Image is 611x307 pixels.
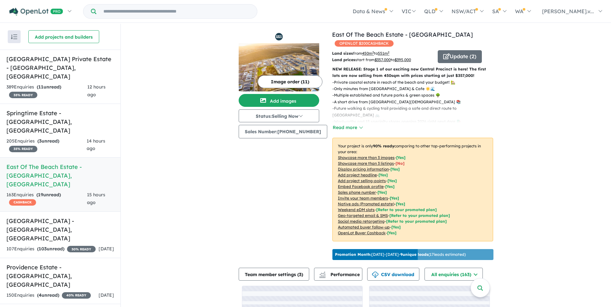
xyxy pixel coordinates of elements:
[320,272,360,277] span: Performance
[87,84,106,98] span: 12 hours ago
[332,57,433,63] p: start from
[11,34,17,39] img: sort.svg
[438,50,482,63] button: Update (2)
[239,268,309,281] button: Team member settings (3)
[37,292,59,298] strong: ( unread)
[332,86,498,92] p: - Only minutes from [GEOGRAPHIC_DATA] & Cafe ☀️🌊
[239,30,319,91] a: East Of The Beach Estate - Eglinton LogoEast Of The Beach Estate - Eglinton
[542,8,594,14] span: [PERSON_NAME].v...
[6,292,91,299] div: 150 Enquir ies
[332,31,473,38] a: East Of The Beach Estate - [GEOGRAPHIC_DATA]
[338,225,390,229] u: Automated buyer follow-up
[332,99,498,105] p: - A short drive from [GEOGRAPHIC_DATA][DEMOGRAPHIC_DATA] 📚
[332,118,498,125] p: - Woolworths and 15 specialty stores opening 2026 right next door 🛍️
[320,272,325,275] img: line-chart.svg
[314,268,362,281] button: Performance
[239,94,319,107] button: Add images
[99,246,114,252] span: [DATE]
[62,292,91,299] span: 40 % READY
[6,83,87,99] div: 389 Enquir ies
[338,196,388,200] u: Invite your team members
[87,192,105,205] span: 15 hours ago
[6,191,87,207] div: 163 Enquir ies
[378,172,388,177] span: [ Yes ]
[299,272,301,277] span: 3
[37,138,59,144] strong: ( unread)
[385,184,395,189] span: [ Yes ]
[28,30,99,43] button: Add projects and builders
[241,33,317,41] img: East Of The Beach Estate - Eglinton Logo
[338,155,395,160] u: Showcase more than 3 images
[425,268,483,281] button: All enquiries (163)
[332,124,363,131] button: Read more
[37,246,64,252] strong: ( unread)
[338,184,384,189] u: Embed Facebook profile
[377,190,387,195] span: [ Yes ]
[335,252,466,257] p: [DATE] - [DATE] - ( 17 leads estimated)
[335,40,394,47] span: OPENLOT $ 200 CASHBACK
[395,57,411,62] u: $ 395,000
[378,51,389,56] u: 551 m
[9,8,63,16] img: Openlot PRO Logo White
[338,167,389,172] u: Display pricing information
[258,75,322,88] button: Image order (11)
[362,51,374,56] u: 450 m
[38,84,43,90] span: 11
[332,79,498,86] p: - Private coastal estate in reach of the beach and your budget! 🏡
[372,272,378,278] img: download icon
[338,230,386,235] u: OpenLot Buyer Cashback
[6,245,96,253] div: 107 Enquir ies
[400,252,428,257] b: 9 unique leads
[386,219,447,224] span: [Refer to your promoted plan]
[332,50,433,57] p: from
[6,163,114,189] h5: East Of The Beach Estate - [GEOGRAPHIC_DATA] , [GEOGRAPHIC_DATA]
[332,105,498,118] p: - Future walking & cycling trail providing a safe and direct route to [GEOGRAPHIC_DATA] 🚲
[396,201,405,206] span: [Yes]
[390,167,400,172] span: [ Yes ]
[375,57,391,62] u: $ 357,000
[391,225,401,229] span: [Yes]
[6,263,114,289] h5: Providence Estate - [GEOGRAPHIC_DATA] , [GEOGRAPHIC_DATA]
[338,201,394,206] u: Native ads (Promoted estate)
[38,192,43,198] span: 19
[239,109,319,122] button: Status:Selling Now
[338,219,385,224] u: Social media retargeting
[338,172,377,177] u: Add project headline
[335,252,371,257] b: Promotion Month:
[338,190,376,195] u: Sales phone number
[6,217,114,243] h5: [GEOGRAPHIC_DATA] - [GEOGRAPHIC_DATA] , [GEOGRAPHIC_DATA]
[98,5,256,18] input: Try estate name, suburb, builder or developer
[338,161,394,166] u: Showcase more than 3 listings
[387,230,396,235] span: [Yes]
[376,207,437,212] span: [Refer to your promoted plan]
[9,92,37,98] span: 35 % READY
[239,125,327,138] button: Sales Number:[PHONE_NUMBER]
[37,84,61,90] strong: ( unread)
[391,57,411,62] span: to
[332,51,353,56] b: Land sizes
[6,55,114,81] h5: [GEOGRAPHIC_DATA] Private Estate - [GEOGRAPHIC_DATA] , [GEOGRAPHIC_DATA]
[67,246,96,252] span: 30 % READY
[396,155,406,160] span: [ Yes ]
[338,213,388,218] u: Geo-targeted email & SMS
[332,92,498,98] p: - Multiple established and future parks & green spaces 🌳
[36,192,61,198] strong: ( unread)
[39,246,47,252] span: 103
[9,146,37,152] span: 35 % READY
[9,199,36,206] span: CASHBACK
[374,51,389,56] span: to
[39,292,42,298] span: 4
[319,274,326,278] img: bar-chart.svg
[99,292,114,298] span: [DATE]
[39,138,42,144] span: 3
[332,138,493,241] p: Your project is only comparing to other top-performing projects in your area: - - - - - - - - - -...
[373,144,394,148] b: 90 % ready
[390,196,399,200] span: [ Yes ]
[6,137,87,153] div: 205 Enquir ies
[387,178,397,183] span: [ Yes ]
[338,178,386,183] u: Add project selling-points
[396,161,405,166] span: [ No ]
[389,213,450,218] span: [Refer to your promoted plan]
[372,51,374,54] sup: 2
[367,268,419,281] button: CSV download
